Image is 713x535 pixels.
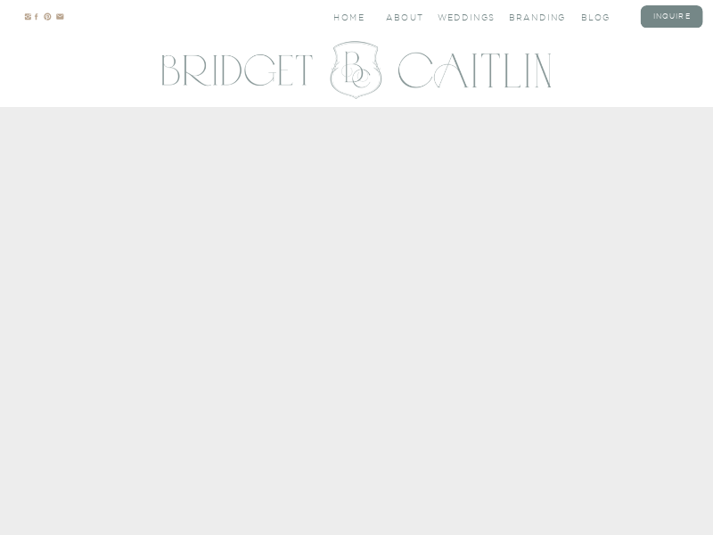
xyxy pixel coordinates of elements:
[438,12,485,21] a: Weddings
[386,12,422,21] a: About
[581,12,628,21] a: blog
[509,12,556,21] a: branding
[648,12,695,21] a: inquire
[333,12,366,21] a: Home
